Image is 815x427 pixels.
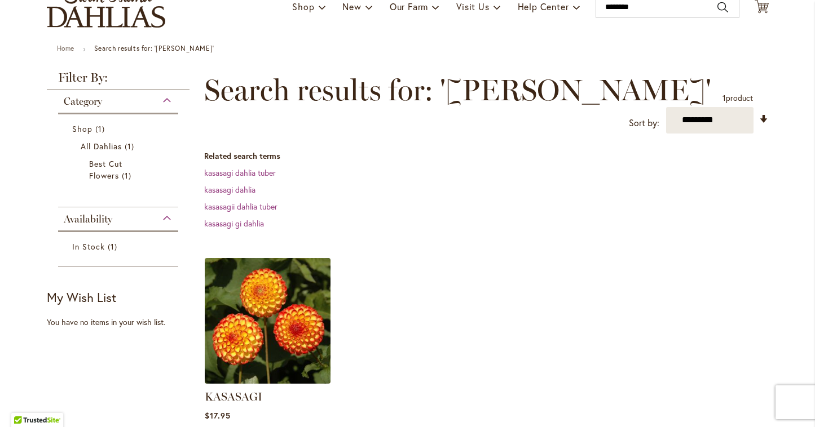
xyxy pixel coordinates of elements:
[204,201,277,212] a: kasasagii dahlia tuber
[95,123,108,135] span: 1
[723,92,726,103] span: 1
[81,141,122,152] span: All Dahlias
[47,289,116,305] strong: My Wish List
[518,1,569,12] span: Help Center
[456,1,489,12] span: Visit Us
[292,1,314,12] span: Shop
[72,241,168,252] a: In Stock 1
[204,167,276,178] a: kasasagi dahlia tuber
[204,218,264,229] a: kasasagi gi dahlia
[204,184,255,195] a: kasasagi dahlia
[72,123,92,134] span: Shop
[8,387,40,419] iframe: Launch Accessibility Center
[201,255,333,386] img: KASASAGI
[72,241,105,252] span: In Stock
[204,73,711,107] span: Search results for: '[PERSON_NAME]'
[57,44,74,52] a: Home
[47,317,197,328] div: You have no items in your wish list.
[108,241,120,252] span: 1
[64,95,102,108] span: Category
[125,140,137,152] span: 1
[47,72,190,90] strong: Filter By:
[64,213,112,225] span: Availability
[390,1,428,12] span: Our Farm
[204,150,769,162] dt: Related search terms
[205,390,262,403] a: KASASAGI
[122,170,134,181] span: 1
[723,89,753,107] p: product
[629,113,659,134] label: Sort by:
[72,123,168,135] a: Shop
[205,375,331,386] a: KASASAGI
[81,140,159,152] a: All Dahlias
[89,158,122,181] span: Best Cut Flowers
[205,410,231,421] span: $17.95
[94,44,214,52] strong: Search results for: '[PERSON_NAME]'
[342,1,361,12] span: New
[89,158,151,181] a: Best Cut Flowers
